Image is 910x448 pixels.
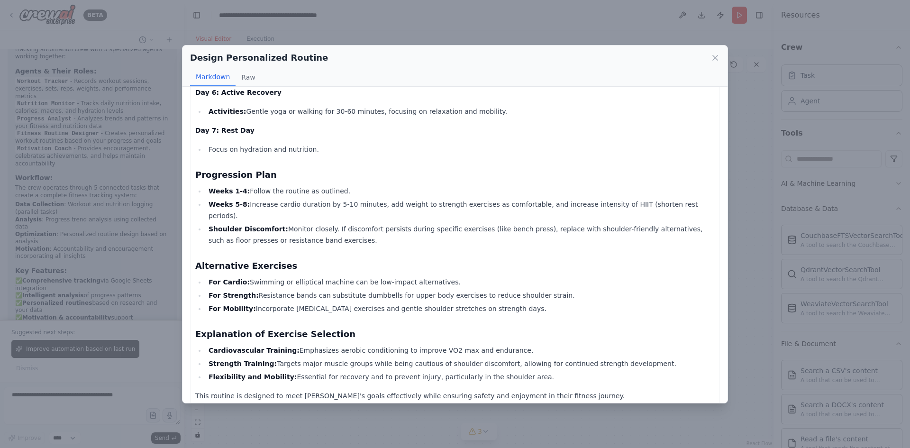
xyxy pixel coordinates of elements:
li: Monitor closely. If discomfort persists during specific exercises (like bench press), replace wit... [206,223,715,246]
li: Focus on hydration and nutrition. [206,144,715,155]
strong: Flexibility and Mobility: [209,373,297,381]
strong: For Mobility: [209,305,256,312]
h2: Design Personalized Routine [190,51,328,64]
strong: Day 7: Rest Day [195,127,255,134]
li: Follow the routine as outlined. [206,185,715,197]
li: Incorporate [MEDICAL_DATA] exercises and gentle shoulder stretches on strength days. [206,303,715,314]
strong: Activities: [209,108,246,115]
strong: Strength Training: [209,360,277,367]
strong: Weeks 1-4: [209,187,250,195]
strong: For Cardio: [209,278,250,286]
strong: Day 6: Active Recovery [195,89,282,96]
li: Swimming or elliptical machine can be low-impact alternatives. [206,276,715,288]
li: Resistance bands can substitute dumbbells for upper body exercises to reduce shoulder strain. [206,290,715,301]
p: This routine is designed to meet [PERSON_NAME]'s goals effectively while ensuring safety and enjo... [195,390,715,402]
strong: For Strength: [209,292,259,299]
li: Targets major muscle groups while being cautious of shoulder discomfort, allowing for continued s... [206,358,715,369]
h3: Progression Plan [195,168,715,182]
button: Raw [236,68,261,86]
strong: Cardiovascular Training: [209,347,300,354]
li: Essential for recovery and to prevent injury, particularly in the shoulder area. [206,371,715,383]
li: Emphasizes aerobic conditioning to improve VO2 max and endurance. [206,345,715,356]
li: Increase cardio duration by 5-10 minutes, add weight to strength exercises as comfortable, and in... [206,199,715,221]
strong: Shoulder Discomfort: [209,225,288,233]
h3: Explanation of Exercise Selection [195,328,715,341]
strong: Weeks 5-8: [209,201,250,208]
button: Markdown [190,68,236,86]
h3: Alternative Exercises [195,259,715,273]
li: Gentle yoga or walking for 30-60 minutes, focusing on relaxation and mobility. [206,106,715,117]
